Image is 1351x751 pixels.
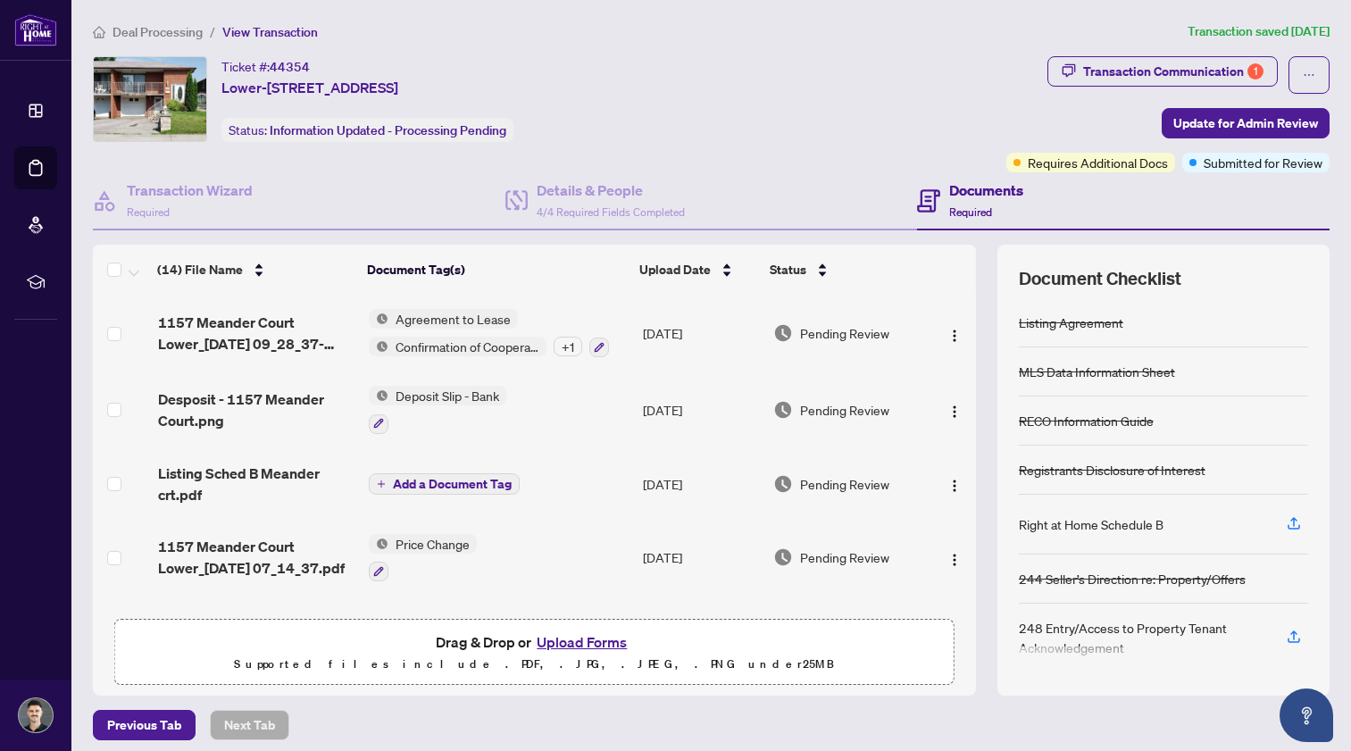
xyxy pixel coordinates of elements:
[1247,63,1263,79] div: 1
[940,470,969,498] button: Logo
[388,337,546,356] span: Confirmation of Cooperation
[1047,56,1278,87] button: Transaction Communication1
[537,205,685,219] span: 4/4 Required Fields Completed
[221,77,398,98] span: Lower-[STREET_ADDRESS]
[1173,109,1318,138] span: Update for Admin Review
[115,620,954,686] span: Drag & Drop orUpload FormsSupported files include .PDF, .JPG, .JPEG, .PNG under25MB
[158,312,355,355] span: 1157 Meander Court Lower_[DATE] 09_28_37-1.pdf
[636,520,766,597] td: [DATE]
[14,13,57,46] img: logo
[636,295,766,371] td: [DATE]
[369,386,506,434] button: Status IconDeposit Slip - Bank
[773,323,793,343] img: Document Status
[369,386,388,405] img: Status Icon
[1204,153,1322,172] span: Submitted for Review
[222,24,318,40] span: View Transaction
[1019,569,1246,588] div: 244 Seller’s Direction re: Property/Offers
[639,260,711,280] span: Upload Date
[369,309,609,357] button: Status IconAgreement to LeaseStatus IconConfirmation of Cooperation+1
[158,388,355,431] span: Desposit - 1157 Meander Court.png
[377,480,386,488] span: plus
[388,309,518,329] span: Agreement to Lease
[636,596,766,672] td: [DATE]
[636,448,766,520] td: [DATE]
[157,260,243,280] span: (14) File Name
[554,337,582,356] div: + 1
[369,473,520,495] button: Add a Document Tag
[369,534,477,582] button: Status IconPrice Change
[1019,362,1175,381] div: MLS Data Information Sheet
[1083,57,1263,86] div: Transaction Communication
[940,319,969,347] button: Logo
[127,179,253,201] h4: Transaction Wizard
[210,710,289,740] button: Next Tab
[270,122,506,138] span: Information Updated - Processing Pending
[369,337,388,356] img: Status Icon
[1019,460,1205,480] div: Registrants Disclosure of Interest
[1019,411,1154,430] div: RECO Information Guide
[436,630,632,654] span: Drag & Drop or
[1028,153,1168,172] span: Requires Additional Docs
[369,309,388,329] img: Status Icon
[800,323,889,343] span: Pending Review
[93,710,196,740] button: Previous Tab
[150,245,360,295] th: (14) File Name
[800,547,889,567] span: Pending Review
[1019,313,1123,332] div: Listing Agreement
[369,472,520,496] button: Add a Document Tag
[210,21,215,42] li: /
[107,711,181,739] span: Previous Tab
[369,534,388,554] img: Status Icon
[127,205,170,219] span: Required
[19,698,53,732] img: Profile Icon
[947,479,962,493] img: Logo
[388,386,506,405] span: Deposit Slip - Bank
[773,400,793,420] img: Document Status
[947,329,962,343] img: Logo
[126,654,943,675] p: Supported files include .PDF, .JPG, .JPEG, .PNG under 25 MB
[221,56,310,77] div: Ticket #:
[773,547,793,567] img: Document Status
[388,534,477,554] span: Price Change
[393,478,512,490] span: Add a Document Tag
[113,24,203,40] span: Deal Processing
[773,474,793,494] img: Document Status
[800,474,889,494] span: Pending Review
[537,179,685,201] h4: Details & People
[531,630,632,654] button: Upload Forms
[1019,266,1181,291] span: Document Checklist
[947,405,962,419] img: Logo
[940,396,969,424] button: Logo
[800,400,889,420] span: Pending Review
[270,59,310,75] span: 44354
[1280,688,1333,742] button: Open asap
[1019,618,1265,657] div: 248 Entry/Access to Property Tenant Acknowledgement
[632,245,762,295] th: Upload Date
[360,245,632,295] th: Document Tag(s)
[93,26,105,38] span: home
[1019,514,1163,534] div: Right at Home Schedule B
[1162,108,1330,138] button: Update for Admin Review
[1188,21,1330,42] article: Transaction saved [DATE]
[949,205,992,219] span: Required
[947,553,962,567] img: Logo
[770,260,806,280] span: Status
[949,179,1023,201] h4: Documents
[158,463,355,505] span: Listing Sched B Meander crt.pdf
[763,245,925,295] th: Status
[636,371,766,448] td: [DATE]
[221,118,513,142] div: Status:
[1303,69,1315,81] span: ellipsis
[94,57,206,141] img: IMG-W12287722_1.jpg
[158,536,355,579] span: 1157 Meander Court Lower_[DATE] 07_14_37.pdf
[940,543,969,572] button: Logo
